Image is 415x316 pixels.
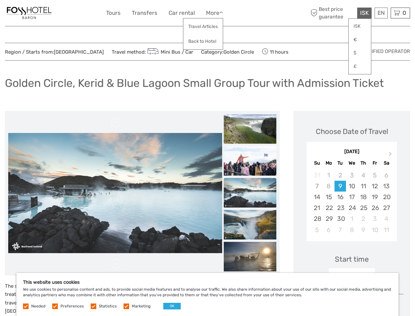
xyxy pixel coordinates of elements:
div: Not available Thursday, September 4th, 2025 [357,170,369,181]
button: Open LiveChat chat widget [76,10,83,18]
div: Choose Sunday, October 5th, 2025 [311,224,323,235]
div: Choose Thursday, September 18th, 2025 [357,192,369,202]
a: Golden Circle [223,49,254,55]
div: Choose Wednesday, October 8th, 2025 [346,224,357,235]
div: Choose Friday, October 3rd, 2025 [369,213,380,224]
img: d0d075f251e142198ed8094476b24a14_slider_thumbnail.jpeg [224,242,276,271]
a: £ [349,61,371,72]
div: Not available Monday, September 8th, 2025 [323,181,334,192]
div: Choose Saturday, September 27th, 2025 [380,202,392,213]
div: Not available Sunday, August 31st, 2025 [311,170,323,181]
div: Choose Tuesday, September 9th, 2025 [334,181,346,192]
img: 76eb495e1aed4192a316e241461509b3_slider_thumbnail.jpeg [224,114,276,144]
div: 09:00 [329,268,375,283]
span: Best price guarantee [309,6,356,20]
a: Car rental [169,8,195,18]
a: € [349,34,371,46]
div: Not available Monday, September 1st, 2025 [323,170,334,181]
div: Choose Thursday, October 9th, 2025 [357,224,369,235]
img: 480d7881ebe5477daee8b1a97053b8e9_slider_thumbnail.jpeg [224,146,276,175]
div: Choose Friday, September 19th, 2025 [369,192,380,202]
span: 11 hours [262,47,288,56]
div: Choose Date of Travel [316,126,388,137]
img: 145d8319ebba4a16bb448717f742f61c_slider_thumbnail.jpeg [224,178,276,207]
div: We [346,159,357,168]
div: Choose Monday, September 15th, 2025 [323,192,334,202]
a: [GEOGRAPHIC_DATA] [54,49,104,55]
button: Next Month [386,150,396,161]
div: Su [311,159,323,168]
div: Sa [380,159,392,168]
span: Travel method: [112,47,193,56]
div: Choose Tuesday, October 7th, 2025 [334,224,346,235]
div: Choose Saturday, October 4th, 2025 [380,213,392,224]
div: Choose Sunday, September 21st, 2025 [311,202,323,213]
div: Choose Wednesday, October 1st, 2025 [346,213,357,224]
div: Choose Wednesday, September 17th, 2025 [346,192,357,202]
a: Transfers [132,8,157,18]
div: Choose Tuesday, September 23rd, 2025 [334,202,346,213]
img: 145d8319ebba4a16bb448717f742f61c_main_slider.jpeg [8,133,222,253]
a: Travel Articles [183,20,223,33]
div: Choose Tuesday, September 30th, 2025 [334,213,346,224]
h1: Golden Circle, Kerid & Blue Lagoon Small Group Tour with Admission Ticket [5,76,384,90]
div: Not available Sunday, September 7th, 2025 [311,181,323,192]
div: [DATE] [307,148,397,155]
a: Back to Hotel [183,35,223,48]
div: month 2025-09 [309,170,395,235]
label: Marketing [132,303,150,309]
span: Verified Operator [362,48,410,55]
div: Choose Sunday, September 28th, 2025 [311,213,323,224]
div: Choose Thursday, October 2nd, 2025 [357,213,369,224]
div: Choose Saturday, October 11th, 2025 [380,224,392,235]
div: Choose Sunday, September 14th, 2025 [311,192,323,202]
div: Choose Friday, September 12th, 2025 [369,181,380,192]
img: 1355-f22f4eb0-fb05-4a92-9bea-b034c25151e6_logo_small.jpg [5,5,54,21]
div: Choose Monday, September 22nd, 2025 [323,202,334,213]
label: Needed [31,303,45,309]
p: We're away right now. Please check back later! [9,12,74,17]
div: Tu [334,159,346,168]
a: ISK [349,20,371,32]
div: Not available Saturday, September 6th, 2025 [380,170,392,181]
a: Tours [106,8,121,18]
div: Choose Thursday, September 11th, 2025 [357,181,369,192]
div: Choose Tuesday, September 16th, 2025 [334,192,346,202]
div: Mo [323,159,334,168]
p: The small group Golden Circle tour combined with a bathing experience in the [GEOGRAPHIC_DATA] is... [5,282,280,316]
h5: This website uses cookies [23,279,392,285]
img: 6379ec51912245e79ae041a34b7adb3d_slider_thumbnail.jpeg [224,210,276,239]
label: Preferences [60,303,84,309]
div: Choose Thursday, September 25th, 2025 [357,202,369,213]
div: Fr [369,159,380,168]
div: Not available Tuesday, September 2nd, 2025 [334,170,346,181]
span: ISK [360,10,369,16]
div: Choose Monday, October 6th, 2025 [323,224,334,235]
a: $ [349,47,371,59]
div: Choose Wednesday, September 10th, 2025 [346,181,357,192]
span: Category: [201,49,254,56]
div: Th [357,159,369,168]
a: Mini Bus / Car [146,49,193,55]
div: EN [375,8,388,18]
div: We use cookies to personalise content and ads, to provide social media features and to analyse ou... [16,273,399,316]
div: Choose Saturday, September 20th, 2025 [380,192,392,202]
div: Choose Saturday, September 13th, 2025 [380,181,392,192]
div: Not available Wednesday, September 3rd, 2025 [346,170,357,181]
button: OK [163,303,181,309]
span: 0 [402,10,407,16]
a: More [206,8,223,18]
div: Choose Friday, October 10th, 2025 [369,224,380,235]
label: Statistics [99,303,117,309]
div: Start time [335,254,369,264]
div: Not available Friday, September 5th, 2025 [369,170,380,181]
span: Region / Starts from: [5,49,104,56]
div: Choose Monday, September 29th, 2025 [323,213,334,224]
div: Choose Friday, September 26th, 2025 [369,202,380,213]
div: Choose Wednesday, September 24th, 2025 [346,202,357,213]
